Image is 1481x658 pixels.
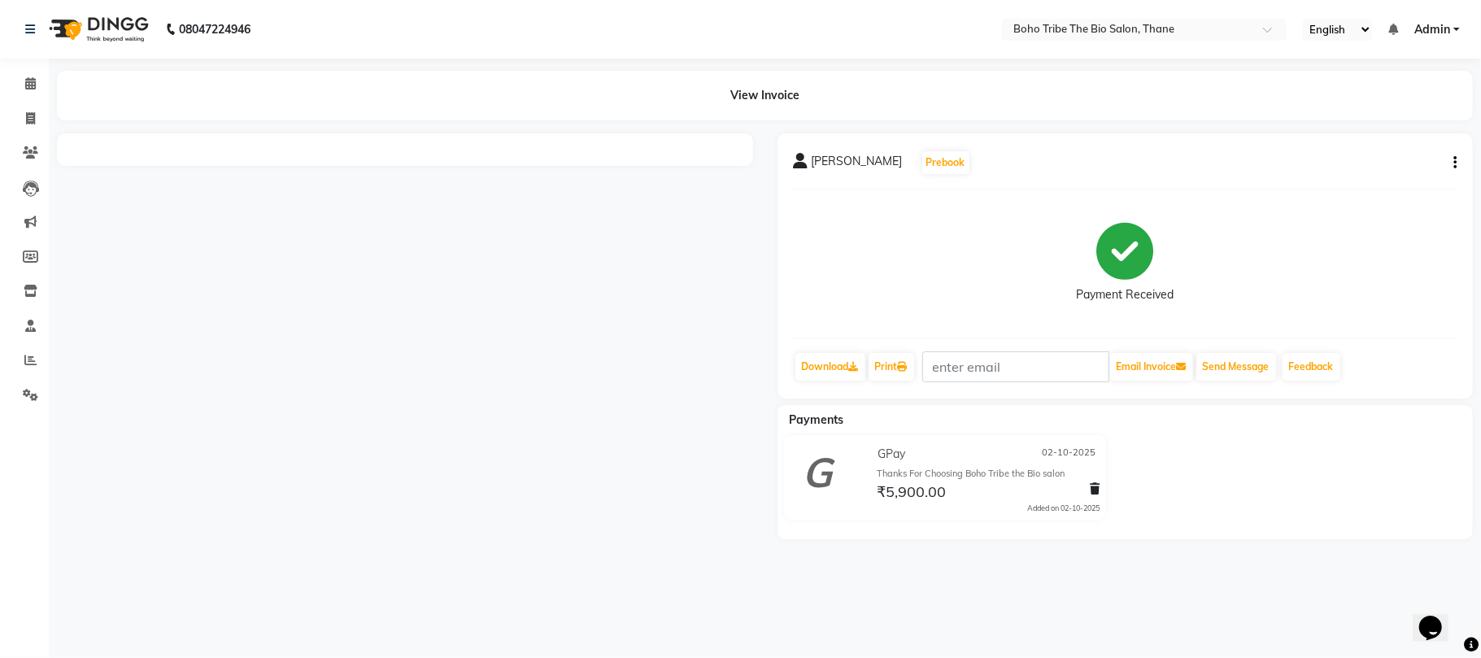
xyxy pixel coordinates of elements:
div: Thanks For Choosing Boho Tribe the Bio salon [877,467,1100,481]
span: [PERSON_NAME] [812,153,903,176]
span: Admin [1414,21,1450,38]
button: Email Invoice [1110,353,1193,381]
a: Feedback [1283,353,1340,381]
div: Added on 02-10-2025 [1027,503,1100,514]
span: ₹5,900.00 [877,482,946,505]
img: logo [41,7,153,52]
button: Prebook [922,151,969,174]
b: 08047224946 [179,7,250,52]
div: Payment Received [1076,287,1174,304]
input: enter email [922,351,1109,382]
span: Payments [790,412,844,427]
span: 02-10-2025 [1042,446,1096,463]
a: Print [869,353,914,381]
span: GPay [878,446,905,463]
a: Download [795,353,865,381]
div: View Invoice [57,71,1473,120]
button: Send Message [1196,353,1276,381]
iframe: chat widget [1413,593,1465,642]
